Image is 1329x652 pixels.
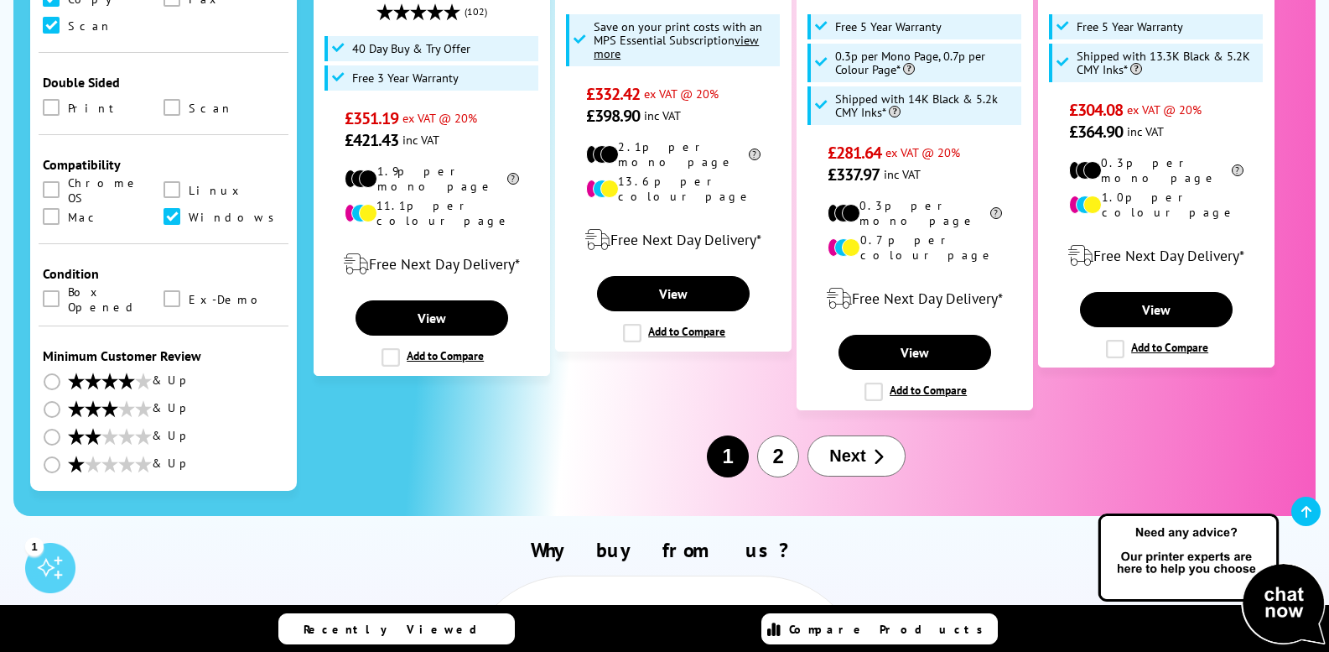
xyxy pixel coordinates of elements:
span: Compare Products [789,622,992,637]
a: Recently Viewed [278,613,515,644]
span: Save on your print costs with an MPS Essential Subscription [594,18,762,61]
span: Box Opened [68,290,164,309]
span: Mac [68,208,101,227]
span: Free 5 Year Warranty [835,20,942,34]
li: 13.6p per colour page [586,174,761,204]
li: & Up [43,456,284,475]
img: Open Live Chat window [1094,511,1329,649]
a: View [838,335,991,370]
span: inc VAT [644,107,681,123]
span: £332.42 [586,83,641,105]
label: Add to Compare [382,348,484,367]
span: Recently Viewed [304,622,494,637]
li: 0.3p per mono page [1069,155,1243,185]
span: Shipped with 14K Black & 5.2k CMY Inks* [835,92,1017,119]
span: Shipped with 13.3K Black & 5.2K CMY Inks* [1077,50,1259,76]
div: Compatibility [43,156,284,173]
li: & Up [43,373,284,392]
div: Double Sided [43,74,284,91]
li: 1.0p per colour page [1069,190,1243,220]
div: 1 [25,537,44,556]
li: 0.7p per colour page [828,232,1002,263]
div: Minimum Customer Review [43,347,284,364]
div: modal_delivery [564,216,782,263]
span: ex VAT @ 20% [644,86,719,102]
a: View [597,276,750,311]
button: 2 [757,436,799,477]
button: Next [807,436,905,477]
li: & Up [43,400,284,420]
a: Compare Products [761,613,998,644]
span: £351.19 [345,107,399,129]
div: modal_delivery [1047,232,1265,279]
span: Chrome OS [68,181,164,200]
span: ex VAT @ 20% [402,110,477,126]
span: ex VAT @ 20% [885,144,960,160]
u: view more [594,32,759,61]
span: Next [829,446,865,466]
li: 2.1p per mono page [586,139,761,170]
span: 0.3p per Mono Page, 0.7p per Colour Page* [835,50,1017,76]
li: 11.1p per colour page [345,198,519,228]
span: Print [68,99,122,117]
span: Windows [189,208,283,227]
span: Ex-Demo [189,290,267,309]
span: £421.43 [345,129,399,151]
span: Linux [189,181,245,200]
a: View [356,300,508,336]
span: Scan [189,99,233,117]
span: ex VAT @ 20% [1127,102,1202,117]
span: £304.08 [1069,99,1124,121]
span: Free 5 Year Warranty [1077,20,1183,34]
span: inc VAT [1127,123,1164,139]
span: £337.97 [828,164,880,185]
span: inc VAT [884,166,921,182]
li: 0.3p per mono page [828,198,1002,228]
span: £364.90 [1069,121,1124,143]
span: Free 3 Year Warranty [352,71,459,85]
label: Add to Compare [623,324,725,342]
a: View [1080,292,1233,327]
span: £398.90 [586,105,641,127]
label: Add to Compare [864,383,967,401]
span: £281.64 [828,142,882,164]
div: modal_delivery [806,275,1024,322]
div: Condition [43,265,284,282]
div: modal_delivery [323,241,541,288]
h2: Why buy from us? [40,537,1290,563]
span: 40 Day Buy & Try Offer [352,42,470,55]
span: Scan [68,17,112,35]
li: & Up [43,428,284,447]
span: inc VAT [402,132,439,148]
label: Add to Compare [1106,340,1208,358]
li: 1.9p per mono page [345,164,519,194]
